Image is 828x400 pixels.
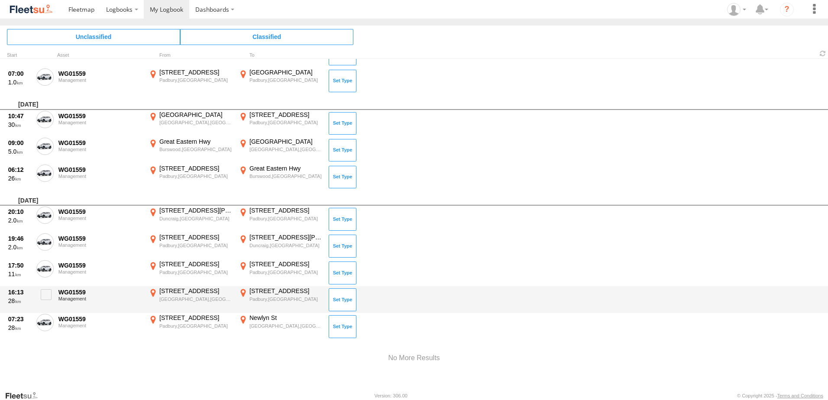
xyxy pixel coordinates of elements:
[8,148,32,155] div: 5.0
[159,242,233,248] div: Padbury,[GEOGRAPHIC_DATA]
[58,235,142,242] div: WG01559
[159,323,233,329] div: Padbury,[GEOGRAPHIC_DATA]
[8,297,32,305] div: 28
[237,206,324,232] label: Click to View Event Location
[737,393,823,398] div: © Copyright 2025 -
[329,166,356,188] button: Click to Set
[58,261,142,269] div: WG01559
[58,139,142,147] div: WG01559
[249,165,323,172] div: Great Eastern Hwy
[159,233,233,241] div: [STREET_ADDRESS]
[58,288,142,296] div: WG01559
[159,314,233,322] div: [STREET_ADDRESS]
[237,111,324,136] label: Click to View Event Location
[8,139,32,147] div: 09:00
[159,173,233,179] div: Padbury,[GEOGRAPHIC_DATA]
[249,314,323,322] div: Newlyn St
[237,314,324,339] label: Click to View Event Location
[237,233,324,258] label: Click to View Event Location
[58,174,142,179] div: Management
[58,147,142,152] div: Management
[329,208,356,230] button: Click to Set
[58,269,142,274] div: Management
[159,287,233,295] div: [STREET_ADDRESS]
[8,78,32,86] div: 1.0
[249,77,323,83] div: Padbury,[GEOGRAPHIC_DATA]
[58,120,142,125] div: Management
[249,323,323,329] div: [GEOGRAPHIC_DATA],[GEOGRAPHIC_DATA]
[58,208,142,216] div: WG01559
[58,70,142,77] div: WG01559
[329,288,356,311] button: Click to Set
[8,216,32,224] div: 2.0
[159,165,233,172] div: [STREET_ADDRESS]
[8,243,32,251] div: 2.0
[237,260,324,285] label: Click to View Event Location
[58,242,142,248] div: Management
[147,138,234,163] label: Click to View Event Location
[159,119,233,126] div: [GEOGRAPHIC_DATA],[GEOGRAPHIC_DATA]
[249,233,323,241] div: [STREET_ADDRESS][PERSON_NAME]
[57,53,144,58] div: Asset
[249,287,323,295] div: [STREET_ADDRESS]
[159,138,233,145] div: Great Eastern Hwy
[147,233,234,258] label: Click to View Event Location
[159,260,233,268] div: [STREET_ADDRESS]
[7,29,180,45] span: Click to view Unclassified Trips
[249,119,323,126] div: Padbury,[GEOGRAPHIC_DATA]
[249,173,323,179] div: Burswood,[GEOGRAPHIC_DATA]
[159,206,233,214] div: [STREET_ADDRESS][PERSON_NAME]
[329,70,356,92] button: Click to Set
[249,146,323,152] div: [GEOGRAPHIC_DATA],[GEOGRAPHIC_DATA]
[8,235,32,242] div: 19:46
[329,139,356,161] button: Click to Set
[8,261,32,269] div: 17:50
[58,166,142,174] div: WG01559
[329,261,356,284] button: Click to Set
[8,121,32,129] div: 30
[249,269,323,275] div: Padbury,[GEOGRAPHIC_DATA]
[147,260,234,285] label: Click to View Event Location
[7,53,33,58] div: Click to Sort
[9,3,54,15] img: fleetsu-logo-horizontal.svg
[8,174,32,182] div: 26
[249,296,323,302] div: Padbury,[GEOGRAPHIC_DATA]
[159,77,233,83] div: Padbury,[GEOGRAPHIC_DATA]
[159,296,233,302] div: [GEOGRAPHIC_DATA],[GEOGRAPHIC_DATA]
[180,29,353,45] span: Click to view Classified Trips
[249,216,323,222] div: Padbury,[GEOGRAPHIC_DATA]
[147,111,234,136] label: Click to View Event Location
[147,68,234,94] label: Click to View Event Location
[777,393,823,398] a: Terms and Conditions
[724,3,749,16] div: Emma Moebius
[8,112,32,120] div: 10:47
[329,112,356,135] button: Click to Set
[237,68,324,94] label: Click to View Event Location
[237,165,324,190] label: Click to View Event Location
[159,269,233,275] div: Padbury,[GEOGRAPHIC_DATA]
[58,315,142,323] div: WG01559
[147,206,234,232] label: Click to View Event Location
[58,77,142,83] div: Management
[8,70,32,77] div: 07:00
[159,216,233,222] div: Duncraig,[GEOGRAPHIC_DATA]
[8,208,32,216] div: 20:10
[237,53,324,58] div: To
[8,324,32,332] div: 28
[58,296,142,301] div: Management
[159,111,233,119] div: [GEOGRAPHIC_DATA]
[237,287,324,312] label: Click to View Event Location
[58,216,142,221] div: Management
[58,323,142,328] div: Management
[249,206,323,214] div: [STREET_ADDRESS]
[58,112,142,120] div: WG01559
[818,49,828,58] span: Refresh
[159,146,233,152] div: Burswood,[GEOGRAPHIC_DATA]
[237,138,324,163] label: Click to View Event Location
[147,314,234,339] label: Click to View Event Location
[8,315,32,323] div: 07:23
[780,3,794,16] i: ?
[147,53,234,58] div: From
[249,111,323,119] div: [STREET_ADDRESS]
[147,165,234,190] label: Click to View Event Location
